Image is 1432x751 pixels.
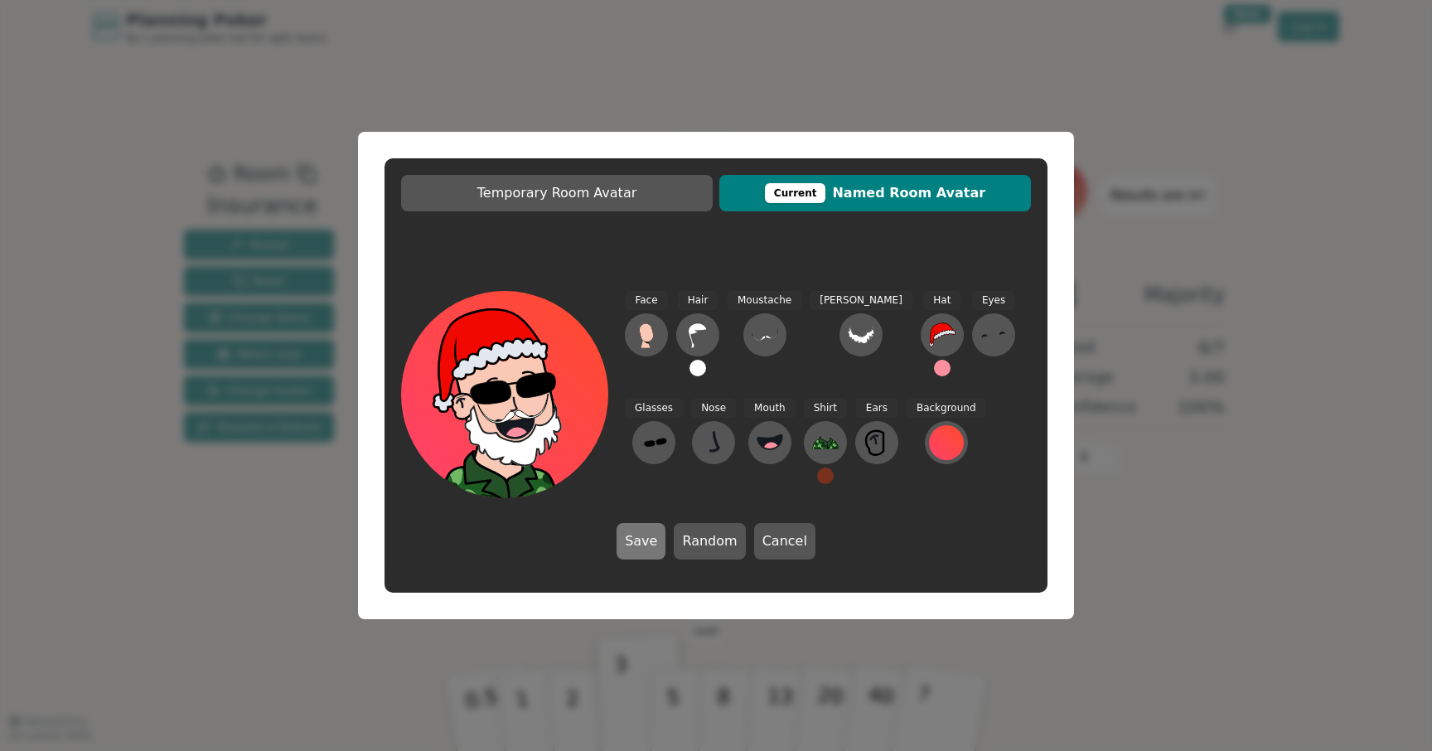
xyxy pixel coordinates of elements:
[856,399,897,418] span: Ears
[728,291,801,310] span: Moustache
[804,399,847,418] span: Shirt
[907,399,986,418] span: Background
[810,291,912,310] span: [PERSON_NAME]
[625,399,683,418] span: Glasses
[401,175,713,211] button: Temporary Room Avatar
[972,291,1015,310] span: Eyes
[719,175,1031,211] button: CurrentNamed Room Avatar
[728,183,1023,203] span: Named Room Avatar
[923,291,960,310] span: Hat
[754,523,815,560] button: Cancel
[744,399,796,418] span: Mouth
[765,183,826,203] div: This avatar will be displayed in dedicated rooms
[674,523,745,560] button: Random
[617,523,665,560] button: Save
[691,399,736,418] span: Nose
[678,291,718,310] span: Hair
[625,291,667,310] span: Face
[409,183,704,203] span: Temporary Room Avatar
